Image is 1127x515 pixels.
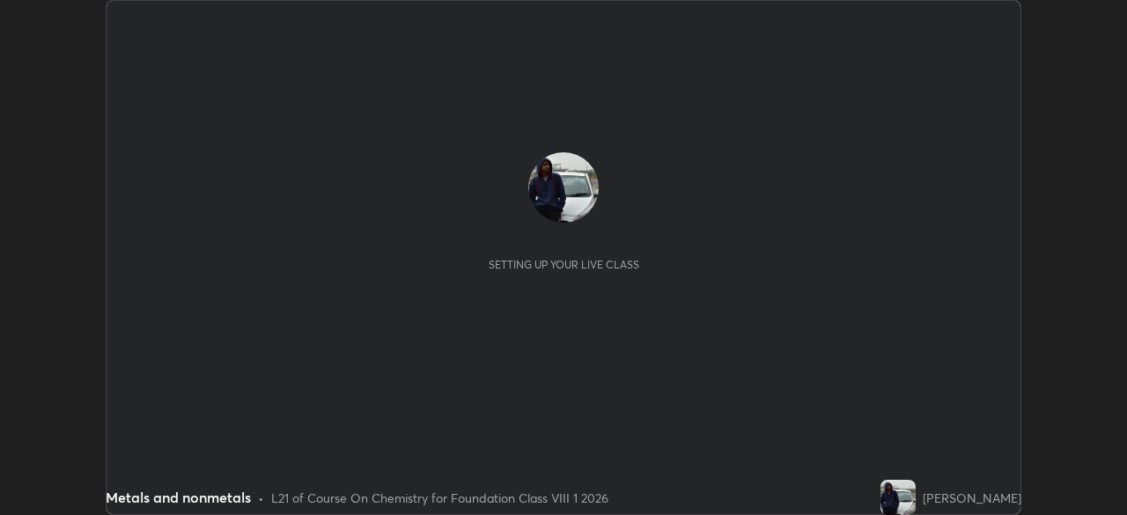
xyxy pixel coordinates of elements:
div: [PERSON_NAME] [923,489,1021,507]
div: Setting up your live class [489,258,639,271]
div: Metals and nonmetals [106,487,251,508]
img: f991eeff001c4949acf00ac8e21ffa6c.jpg [880,480,916,515]
div: • [258,489,264,507]
img: f991eeff001c4949acf00ac8e21ffa6c.jpg [528,152,599,223]
div: L21 of Course On Chemistry for Foundation Class VIII 1 2026 [271,489,608,507]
